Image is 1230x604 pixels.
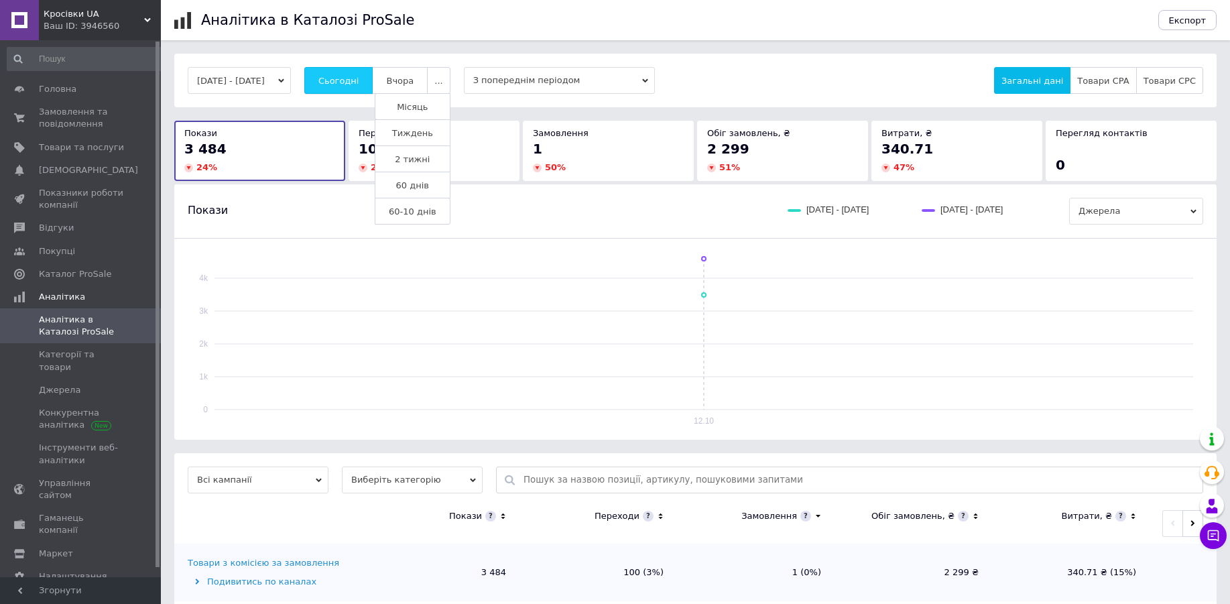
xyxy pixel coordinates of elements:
[188,67,291,94] button: [DATE] - [DATE]
[203,405,208,414] text: 0
[375,198,450,225] button: 60-10 днів
[545,162,566,172] span: 50 %
[434,76,442,86] span: ...
[39,268,111,280] span: Каталог ProSale
[427,67,450,94] button: ...
[188,467,328,493] span: Всі кампанії
[7,47,168,71] input: Пошук
[881,141,933,157] span: 340.71
[375,172,450,198] button: 60 днів
[39,570,107,583] span: Налаштування
[994,67,1070,94] button: Загальні дані
[39,83,76,95] span: Головна
[1077,76,1129,86] span: Товари CPA
[595,510,639,522] div: Переходи
[39,442,124,466] span: Інструменти веб-аналітики
[188,557,339,569] div: Товари з комісією за замовлення
[519,544,677,601] td: 100 (3%)
[524,467,1196,493] input: Пошук за назвою позиції, артикулу, пошуковими запитами
[533,128,589,138] span: Замовлення
[39,314,124,338] span: Аналітика в Каталозі ProSale
[1061,510,1112,522] div: Витрати, ₴
[707,128,790,138] span: Обіг замовлень, ₴
[39,477,124,501] span: Управління сайтом
[1169,15,1207,25] span: Експорт
[359,141,387,157] span: 100
[372,67,428,94] button: Вчора
[39,187,124,211] span: Показники роботи компанії
[1001,76,1063,86] span: Загальні дані
[392,128,433,138] span: Тиждень
[342,467,483,493] span: Виберіть категорію
[464,67,655,94] span: З попереднім періодом
[719,162,740,172] span: 51 %
[741,510,797,522] div: Замовлення
[196,162,217,172] span: 24 %
[39,291,85,303] span: Аналітика
[1056,128,1148,138] span: Перегляд контактів
[375,119,450,146] button: Тиждень
[318,76,359,86] span: Сьогодні
[39,106,124,130] span: Замовлення та повідомлення
[389,206,436,217] span: 60-10 днів
[1136,67,1203,94] button: Товари CPC
[184,141,227,157] span: 3 484
[395,154,430,164] span: 2 тижні
[992,544,1150,601] td: 340.71 ₴ (15%)
[39,164,138,176] span: [DEMOGRAPHIC_DATA]
[1070,67,1136,94] button: Товари CPA
[199,306,208,316] text: 3k
[386,76,414,86] span: Вчора
[375,93,450,120] button: Місяць
[199,339,208,349] text: 2k
[1056,157,1065,173] span: 0
[304,67,373,94] button: Сьогодні
[44,20,161,32] div: Ваш ID: 3946560
[39,245,75,257] span: Покупці
[39,512,124,536] span: Гаманець компанії
[871,510,955,522] div: Обіг замовлень, ₴
[188,203,228,218] span: Покази
[371,162,391,172] span: 28 %
[39,548,73,560] span: Маркет
[881,128,932,138] span: Витрати, ₴
[184,128,217,138] span: Покази
[707,141,749,157] span: 2 299
[894,162,914,172] span: 47 %
[39,141,124,154] span: Товари та послуги
[359,128,404,138] span: Переходи
[694,416,714,426] text: 12.10
[44,8,144,20] span: Кросівки UA
[362,544,519,601] td: 3 484
[1144,76,1196,86] span: Товари CPC
[677,544,835,601] td: 1 (0%)
[1158,10,1217,30] button: Експорт
[39,384,80,396] span: Джерела
[39,222,74,234] span: Відгуки
[835,544,992,601] td: 2 299 ₴
[1200,522,1227,549] button: Чат з покупцем
[375,145,450,172] button: 2 тижні
[39,407,124,431] span: Конкурентна аналітика
[199,372,208,381] text: 1k
[201,12,414,28] h1: Аналітика в Каталозі ProSale
[1069,198,1203,225] span: Джерела
[533,141,542,157] span: 1
[39,349,124,373] span: Категорії та товари
[199,274,208,283] text: 4k
[397,102,428,112] span: Місяць
[396,180,429,190] span: 60 днів
[449,510,482,522] div: Покази
[188,576,359,588] div: Подивитись по каналах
